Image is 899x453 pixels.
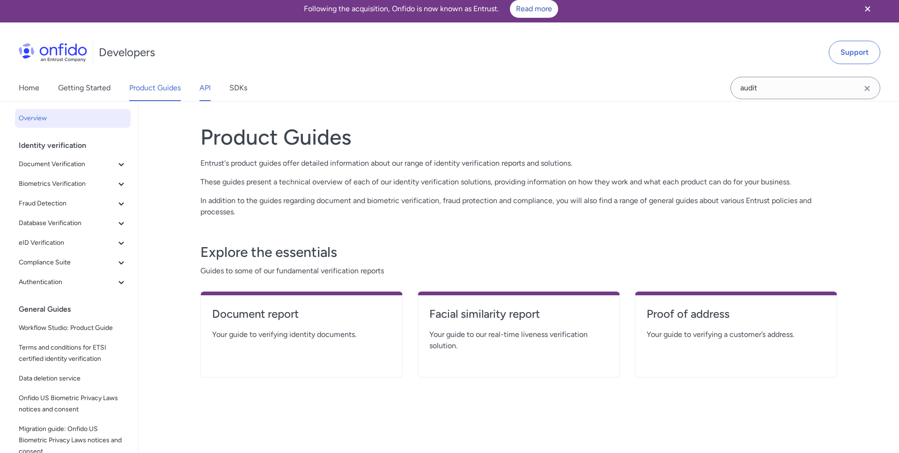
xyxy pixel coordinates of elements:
[429,307,608,329] a: Facial similarity report
[19,75,39,101] a: Home
[15,234,131,252] button: eID Verification
[19,393,127,415] span: Onfido US Biometric Privacy Laws notices and consent
[19,300,134,319] div: General Guides
[212,307,391,321] h4: Document report
[429,307,608,321] h4: Facial similarity report
[15,319,131,337] a: Workflow Studio: Product Guide
[212,307,391,329] a: Document report
[15,214,131,233] button: Database Verification
[19,373,127,384] span: Data deletion service
[19,178,116,190] span: Biometrics Verification
[19,257,116,268] span: Compliance Suite
[19,237,116,248] span: eID Verification
[99,45,155,60] h1: Developers
[19,218,116,229] span: Database Verification
[199,75,211,101] a: API
[647,329,825,340] span: Your guide to verifying a customer’s address.
[862,83,873,94] svg: Clear search field button
[19,277,116,288] span: Authentication
[647,307,825,321] h4: Proof of address
[15,155,131,174] button: Document Verification
[229,75,247,101] a: SDKs
[647,307,825,329] a: Proof of address
[200,158,837,169] p: Entrust's product guides offer detailed information about our range of identity verification repo...
[15,338,131,368] a: Terms and conditions for ETSI certified identity verification
[19,136,134,155] div: Identity verification
[200,124,837,150] h1: Product Guides
[19,322,127,334] span: Workflow Studio: Product Guide
[15,253,131,272] button: Compliance Suite
[15,369,131,388] a: Data deletion service
[15,389,131,419] a: Onfido US Biometric Privacy Laws notices and consent
[58,75,111,101] a: Getting Started
[19,159,116,170] span: Document Verification
[19,342,127,365] span: Terms and conditions for ETSI certified identity verification
[200,195,837,218] p: In addition to the guides regarding document and biometric verification, fraud protection and com...
[129,75,181,101] a: Product Guides
[212,329,391,340] span: Your guide to verifying identity documents.
[19,43,87,62] img: Onfido Logo
[15,273,131,292] button: Authentication
[19,198,116,209] span: Fraud Detection
[730,77,880,99] input: Onfido search input field
[15,175,131,193] button: Biometrics Verification
[200,265,837,277] span: Guides to some of our fundamental verification reports
[200,243,837,262] h3: Explore the essentials
[200,176,837,188] p: These guides present a technical overview of each of our identity verification solutions, providi...
[19,113,127,124] span: Overview
[429,329,608,351] span: Your guide to our real-time liveness verification solution.
[829,41,880,64] a: Support
[862,3,873,15] svg: Close banner
[15,194,131,213] button: Fraud Detection
[15,109,131,128] a: Overview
